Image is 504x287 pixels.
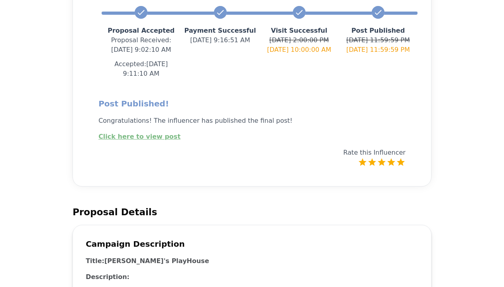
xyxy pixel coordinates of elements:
[98,133,180,140] a: Click here to view post
[98,98,406,110] h2: Post Published!
[86,256,249,266] h3: Title:
[102,35,180,55] p: Proposal Received : [DATE] 9:02:10 AM
[339,26,418,35] p: Post Published
[104,257,209,265] h3: [PERSON_NAME]'s PlayHouse
[102,26,180,35] p: Proposal Accepted
[343,148,406,157] p: Rate this Influencer
[180,35,259,45] p: [DATE] 9:16:51 AM
[98,116,406,126] p: Congratulations! The influencer has published the final post!
[339,45,418,55] p: [DATE] 11:59:59 PM
[260,35,339,45] p: [DATE] 2:00:00 PM
[86,272,249,282] h3: Description:
[260,26,339,35] p: Visit Successful
[102,59,180,79] p: Accepted: [DATE] 9:11:10 AM
[73,206,431,218] h2: Proposal Details
[339,35,418,45] p: [DATE] 11:59:59 PM
[260,45,339,55] p: [DATE] 10:00:00 AM
[86,238,418,250] h2: Campaign Description
[180,26,259,35] p: Payment Successful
